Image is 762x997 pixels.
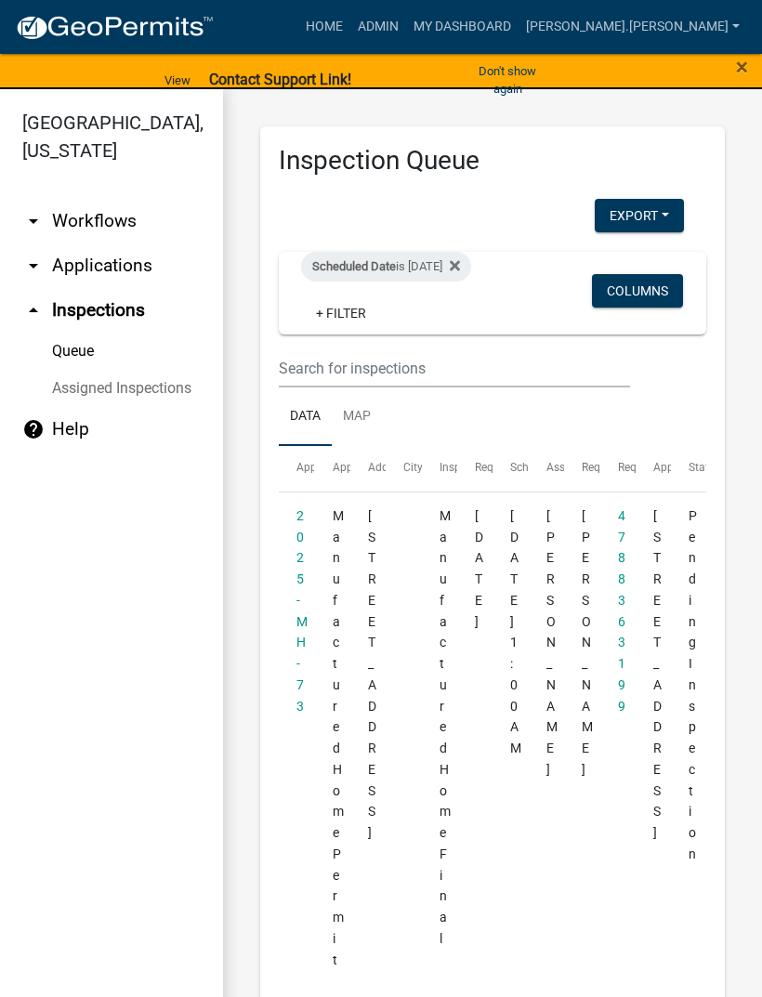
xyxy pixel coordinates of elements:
span: Status [689,461,721,474]
datatable-header-cell: Application [279,446,314,491]
span: Scheduled Time [510,461,590,474]
a: Admin [350,9,406,45]
span: Requestor Phone [618,461,703,474]
span: Manufactured Home Permit [333,508,344,967]
span: Application Type [333,461,417,474]
datatable-header-cell: Status [671,446,706,491]
span: 1267 OLD KNOXVILLE RD [368,508,376,840]
a: 2025-MH-73 [296,508,308,714]
a: 4788363199 [618,508,625,714]
datatable-header-cell: Requestor Phone [599,446,635,491]
a: Home [298,9,350,45]
button: Don't show again [458,56,558,104]
datatable-header-cell: Requested Date [457,446,493,491]
i: arrow_drop_down [22,255,45,277]
datatable-header-cell: Scheduled Time [493,446,528,491]
a: View [157,65,198,96]
datatable-header-cell: Application Type [314,446,349,491]
i: help [22,418,45,440]
a: + Filter [301,296,381,330]
span: Requested Date [475,461,553,474]
span: × [736,54,748,80]
datatable-header-cell: Inspection Type [422,446,457,491]
span: 1267 Old Knoxville Rd Knoxville, GA 31050 [653,508,662,840]
div: is [DATE] [301,252,471,282]
datatable-header-cell: Requestor Name [564,446,599,491]
span: Assigned Inspector [546,461,642,474]
datatable-header-cell: Application Description [636,446,671,491]
datatable-header-cell: City [386,446,421,491]
span: Pending Inspection [689,508,697,861]
a: My Dashboard [406,9,519,45]
span: City [403,461,423,474]
span: Layla Kriz [546,508,558,777]
span: Address [368,461,409,474]
span: Requestor Name [582,461,665,474]
button: Columns [592,274,683,308]
a: Data [279,387,332,447]
strong: Contact Support Link! [209,71,351,88]
h3: Inspection Queue [279,145,706,177]
span: Layla Kriz [582,508,593,777]
span: Manufactured Home Final [440,508,451,946]
a: Map [332,387,382,447]
button: Export [595,199,684,232]
span: 09/16/2025 [475,508,483,629]
span: Scheduled Date [312,259,396,273]
i: arrow_drop_up [22,299,45,321]
i: arrow_drop_down [22,210,45,232]
datatable-header-cell: Address [350,446,386,491]
datatable-header-cell: Assigned Inspector [529,446,564,491]
span: Inspection Type [440,461,519,474]
input: Search for inspections [279,349,630,387]
span: Application [296,461,354,474]
a: [PERSON_NAME].[PERSON_NAME] [519,9,747,45]
button: Close [736,56,748,78]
